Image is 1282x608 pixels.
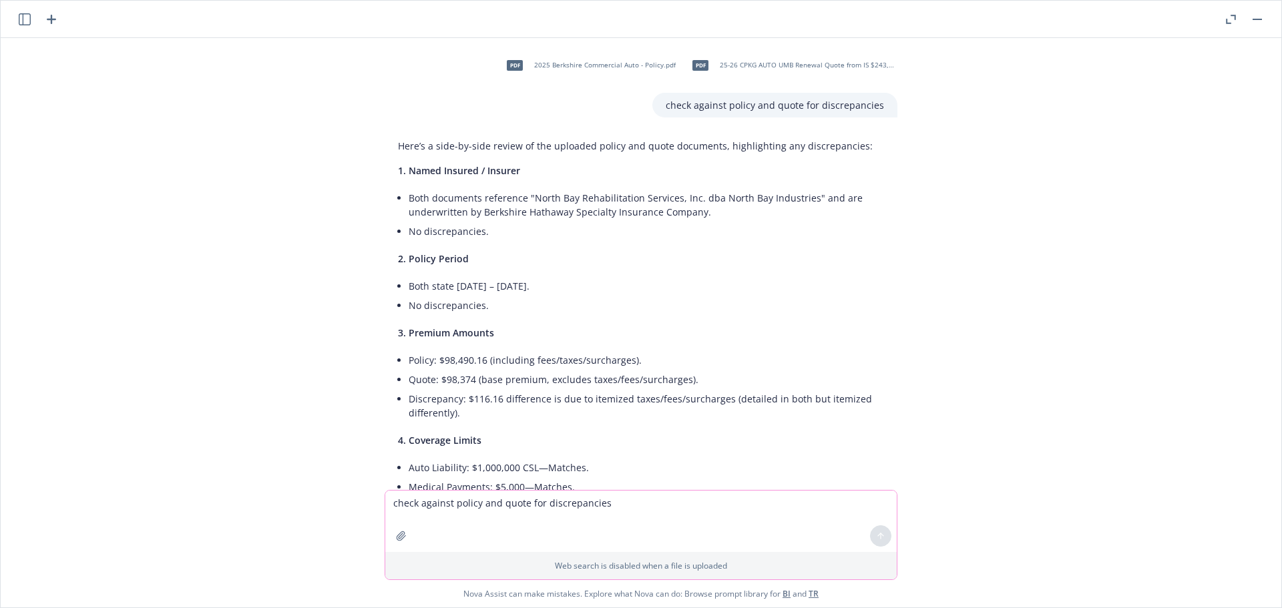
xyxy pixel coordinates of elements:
[534,61,676,69] span: 2025 Berkshire Commercial Auto - Policy.pdf
[409,222,884,241] li: No discrepancies.
[409,188,884,222] li: Both documents reference "North Bay Rehabilitation Services, Inc. dba North Bay Industries" and a...
[498,49,678,82] div: pdf2025 Berkshire Commercial Auto - Policy.pdf
[398,164,520,177] span: 1. Named Insured / Insurer
[666,98,884,112] p: check against policy and quote for discrepancies
[684,49,897,82] div: pdf25-26 CPKG AUTO UMB Renewal Quote from IS $243,174 @ 15_.pdf
[409,276,884,296] li: Both state [DATE] – [DATE].
[692,60,708,70] span: pdf
[409,477,884,497] li: Medical Payments: $5,000—Matches.
[398,252,469,265] span: 2. Policy Period
[398,434,481,446] span: 4. Coverage Limits
[409,350,884,370] li: Policy: $98,490.16 (including fees/taxes/surcharges).
[409,296,884,315] li: No discrepancies.
[809,588,819,599] a: TR
[398,326,494,339] span: 3. Premium Amounts
[720,61,895,69] span: 25-26 CPKG AUTO UMB Renewal Quote from IS $243,174 @ 15_.pdf
[409,389,884,422] li: Discrepancy: $116.16 difference is due to itemized taxes/fees/surcharges (detailed in both but it...
[409,458,884,477] li: Auto Liability: $1,000,000 CSL—Matches.
[783,588,791,599] a: BI
[6,580,1276,607] span: Nova Assist can make mistakes. Explore what Nova can do: Browse prompt library for and
[409,370,884,389] li: Quote: $98,374 (base premium, excludes taxes/fees/surcharges).
[507,60,523,70] span: pdf
[398,139,884,153] p: Here’s a side-by-side review of the uploaded policy and quote documents, highlighting any discrep...
[393,560,889,571] p: Web search is disabled when a file is uploaded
